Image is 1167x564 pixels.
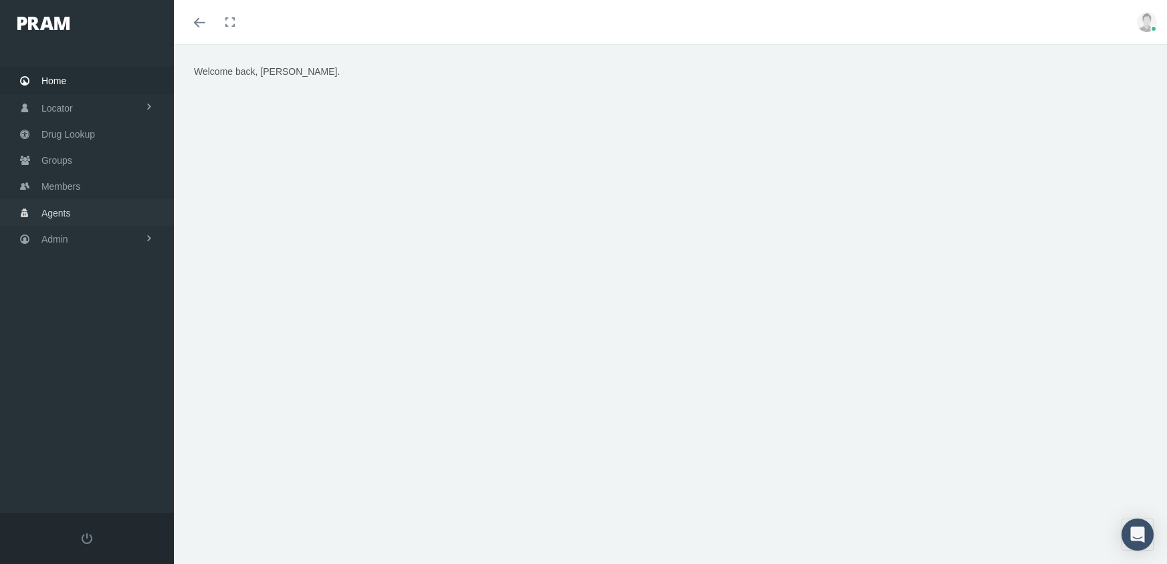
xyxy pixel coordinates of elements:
[41,68,66,94] span: Home
[41,200,71,226] span: Agents
[41,174,80,199] span: Members
[17,17,70,30] img: PRAM_20_x_78.png
[41,148,72,173] span: Groups
[41,122,95,147] span: Drug Lookup
[194,66,340,77] span: Welcome back, [PERSON_NAME].
[41,227,68,252] span: Admin
[1137,12,1157,32] img: user-placeholder.jpg
[41,96,73,121] span: Locator
[1122,519,1154,551] div: Open Intercom Messenger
